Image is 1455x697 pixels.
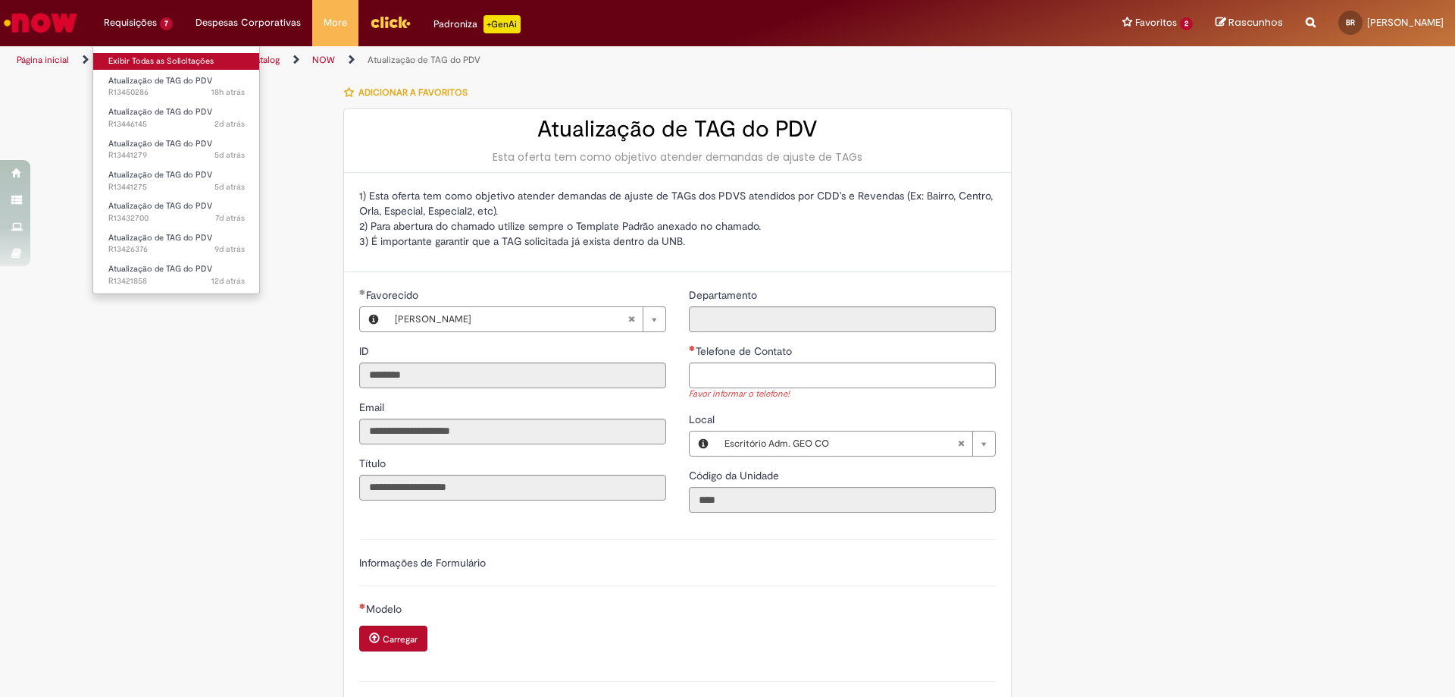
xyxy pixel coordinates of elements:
div: Esta oferta tem como objetivo atender demandas de ajuste de TAGs [359,149,996,165]
span: 2 [1180,17,1193,30]
span: BR [1346,17,1355,27]
time: 25/08/2025 19:22:25 [214,118,245,130]
a: NOW [312,54,335,66]
span: Modelo [366,602,405,616]
a: Exibir Todas as Solicitações [93,53,260,70]
span: Atualização de TAG do PDV [108,263,212,275]
span: 7 [160,17,173,30]
a: Aberto R13426376 : Atualização de TAG do PDV [93,230,260,258]
label: Somente leitura - Email [359,400,387,415]
a: [PERSON_NAME]Limpar campo Favorecido [387,307,665,331]
span: More [324,15,347,30]
span: Somente leitura - Código da Unidade [689,469,782,482]
span: Favoritos [1135,15,1177,30]
span: Somente leitura - ID [359,344,372,358]
span: Despesas Corporativas [196,15,301,30]
span: Necessários [359,603,366,609]
a: Aberto R13446145 : Atualização de TAG do PDV [93,104,260,132]
button: Favorecido, Visualizar este registro Beatriz Fernandes Raposo [360,307,387,331]
time: 15/08/2025 17:08:27 [211,275,245,287]
button: Local, Visualizar este registro Escritório Adm. GEO CO [690,432,717,456]
span: Somente leitura - Departamento [689,288,760,302]
div: Favor informar o telefone! [689,388,996,401]
span: Atualização de TAG do PDV [108,232,212,243]
span: 2d atrás [214,118,245,130]
h2: Atualização de TAG do PDV [359,117,996,142]
span: Telefone de Contato [696,344,795,358]
abbr: Limpar campo Local [950,432,972,456]
label: Informações de Formulário [359,556,486,570]
span: Requisições [104,15,157,30]
span: R13421858 [108,275,245,287]
span: Rascunhos [1228,15,1283,30]
span: R13441279 [108,149,245,162]
span: [PERSON_NAME] [395,307,627,331]
span: Obrigatório Preenchido [359,289,366,295]
span: R13450286 [108,86,245,99]
p: +GenAi [483,15,521,33]
a: Atualização de TAG do PDV [368,54,480,66]
span: Necessários - Favorecido [366,288,421,302]
input: ID [359,363,666,388]
p: 1) Esta oferta tem como objetivo atender demandas de ajuste de TAGs dos PDVS atendidos por CDD's ... [359,188,996,249]
span: Atualização de TAG do PDV [108,200,212,212]
a: Aberto R13441279 : Atualização de TAG do PDV [93,136,260,164]
time: 18/08/2025 18:33:07 [214,243,245,255]
span: Somente leitura - Título [359,457,389,470]
label: Somente leitura - ID [359,344,372,359]
span: R13446145 [108,118,245,130]
span: Adicionar a Favoritos [358,86,468,99]
a: Aberto R13450286 : Atualização de TAG do PDV [93,73,260,101]
input: Título [359,475,666,501]
time: 26/08/2025 19:20:56 [211,86,245,98]
a: Aberto R13421858 : Atualização de TAG do PDV [93,261,260,289]
span: Somente leitura - Email [359,400,387,414]
span: Atualização de TAG do PDV [108,138,212,149]
a: Aberto R13441275 : Atualização de TAG do PDV [93,167,260,195]
span: 5d atrás [214,149,245,161]
a: Escritório Adm. GEO COLimpar campo Local [717,432,995,456]
span: 12d atrás [211,275,245,287]
a: Rascunhos [1216,16,1283,30]
button: Carregar anexo de Modelo Required [359,626,427,651]
span: Local [689,413,718,426]
span: [PERSON_NAME] [1367,16,1444,29]
div: Padroniza [433,15,521,33]
time: 22/08/2025 18:41:28 [214,149,245,161]
span: 18h atrás [211,86,245,98]
time: 22/08/2025 18:39:05 [214,181,245,193]
span: R13441275 [108,181,245,193]
input: Departamento [689,306,996,332]
input: Código da Unidade [689,487,996,513]
span: Atualização de TAG do PDV [108,106,212,118]
label: Somente leitura - Título [359,456,389,471]
button: Adicionar a Favoritos [343,77,476,108]
a: Aberto R13432700 : Atualização de TAG do PDV [93,198,260,226]
abbr: Limpar campo Favorecido [620,307,643,331]
span: Atualização de TAG do PDV [108,169,212,181]
span: Necessários [689,345,696,351]
ul: Trilhas de página [11,46,959,74]
time: 20/08/2025 14:28:03 [215,212,245,224]
input: Email [359,419,666,444]
span: R13432700 [108,212,245,224]
img: click_logo_yellow_360x200.png [370,11,411,33]
span: Escritório Adm. GEO CO [724,432,957,456]
label: Somente leitura - Departamento [689,287,760,303]
span: 7d atrás [215,212,245,224]
span: Atualização de TAG do PDV [108,75,212,86]
a: Página inicial [17,54,69,66]
small: Carregar [383,633,418,645]
span: 9d atrás [214,243,245,255]
img: ServiceNow [2,8,80,38]
span: R13426376 [108,243,245,256]
input: Telefone de Contato [689,363,996,388]
span: 5d atrás [214,181,245,193]
ul: Requisições [92,46,260,294]
label: Somente leitura - Código da Unidade [689,468,782,483]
